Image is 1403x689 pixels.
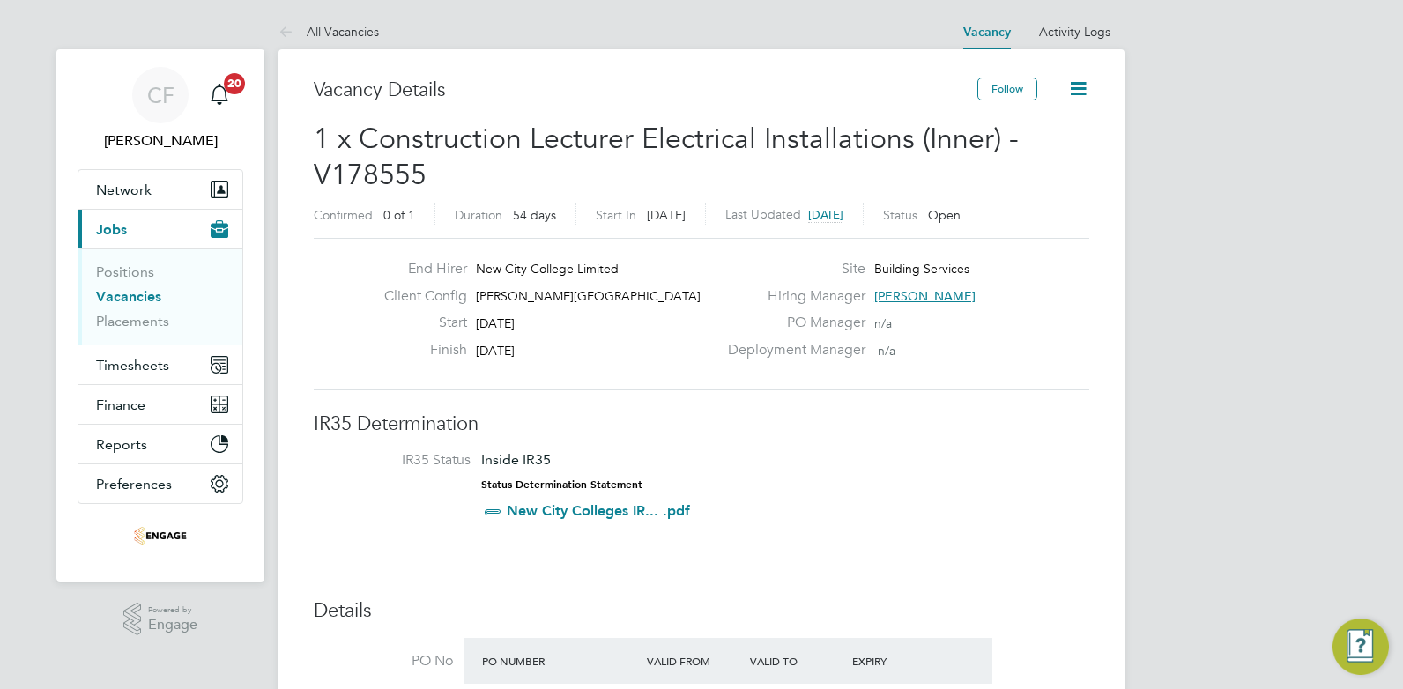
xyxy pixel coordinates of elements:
button: Timesheets [78,345,242,384]
span: Inside IR35 [481,451,551,468]
span: 1 x Construction Lecturer Electrical Installations (Inner) - V178555 [314,122,1019,193]
button: Reports [78,425,242,463]
span: [DATE] [476,343,515,359]
a: 20 [202,67,237,123]
a: CF[PERSON_NAME] [78,67,243,152]
label: Last Updated [725,206,801,222]
span: Powered by [148,603,197,618]
strong: Status Determination Statement [481,478,642,491]
span: Open [928,207,961,223]
button: Jobs [78,210,242,248]
span: Reports [96,436,147,453]
span: n/a [878,343,895,359]
a: Go to home page [78,522,243,550]
label: Finish [370,341,467,359]
label: Duration [455,207,502,223]
span: [DATE] [476,315,515,331]
span: Finance [96,396,145,413]
span: Building Services [874,261,969,277]
label: PO Manager [717,314,865,332]
span: Timesheets [96,357,169,374]
label: Hiring Manager [717,287,865,306]
a: Positions [96,263,154,280]
div: Valid To [746,645,849,677]
a: New City Colleges IR... .pdf [507,502,690,519]
span: [PERSON_NAME] [874,288,976,304]
a: Vacancies [96,288,161,305]
span: [DATE] [808,207,843,222]
label: IR35 Status [331,451,471,470]
span: Engage [148,618,197,633]
label: PO No [314,652,453,670]
div: Jobs [78,248,242,344]
img: omniapeople-logo-retina.png [134,522,187,550]
label: Client Config [370,287,467,306]
h3: Vacancy Details [314,78,977,103]
a: All Vacancies [278,24,379,40]
button: Network [78,170,242,209]
h3: Details [314,598,1089,624]
nav: Main navigation [56,49,264,582]
span: Jobs [96,221,127,238]
h3: IR35 Determination [314,411,1089,437]
label: Status [883,207,917,223]
a: Placements [96,313,169,330]
span: [PERSON_NAME][GEOGRAPHIC_DATA] [476,288,701,304]
button: Engage Resource Center [1332,619,1389,675]
span: 20 [224,73,245,94]
label: Start [370,314,467,332]
label: Start In [596,207,636,223]
div: Valid From [642,645,746,677]
label: End Hirer [370,260,467,278]
span: n/a [874,315,892,331]
span: 54 days [513,207,556,223]
label: Confirmed [314,207,373,223]
div: PO Number [478,645,642,677]
span: Preferences [96,476,172,493]
label: Deployment Manager [717,341,865,359]
span: New City College Limited [476,261,619,277]
span: Cam Fisher [78,130,243,152]
a: Powered byEngage [123,603,198,636]
span: Network [96,182,152,198]
button: Preferences [78,464,242,503]
span: [DATE] [647,207,686,223]
button: Follow [977,78,1037,100]
a: Vacancy [963,25,1011,40]
button: Finance [78,385,242,424]
span: 0 of 1 [383,207,415,223]
a: Activity Logs [1039,24,1110,40]
label: Site [717,260,865,278]
div: Expiry [848,645,951,677]
span: CF [147,84,174,107]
